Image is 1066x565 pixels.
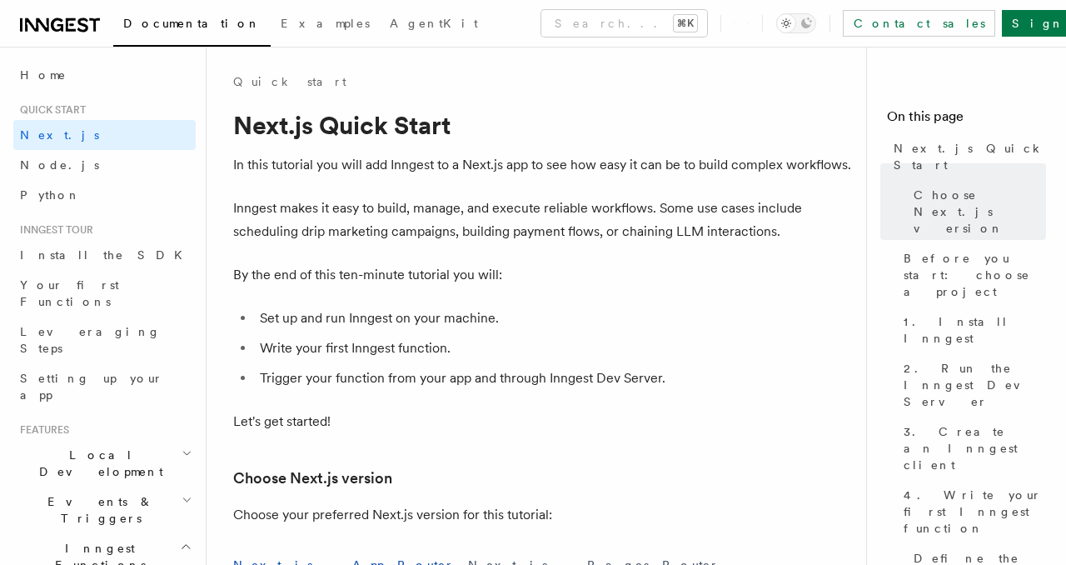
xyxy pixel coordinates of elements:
a: Next.js Quick Start [887,133,1046,180]
p: By the end of this ten-minute tutorial you will: [233,263,853,287]
span: Documentation [123,17,261,30]
a: Next.js [13,120,196,150]
a: AgentKit [380,5,488,45]
p: Choose your preferred Next.js version for this tutorial: [233,503,853,527]
span: Your first Functions [20,278,119,308]
span: Quick start [13,103,86,117]
a: 4. Write your first Inngest function [897,480,1046,543]
li: Write your first Inngest function. [255,337,853,360]
h4: On this page [887,107,1046,133]
a: Leveraging Steps [13,317,196,363]
a: Before you start: choose a project [897,243,1046,307]
span: 4. Write your first Inngest function [904,487,1046,537]
li: Trigger your function from your app and through Inngest Dev Server. [255,367,853,390]
p: Let's get started! [233,410,853,433]
span: Next.js [20,128,99,142]
span: Inngest tour [13,223,93,237]
span: AgentKit [390,17,478,30]
span: Install the SDK [20,248,192,262]
a: 2. Run the Inngest Dev Server [897,353,1046,417]
button: Toggle dark mode [776,13,816,33]
p: In this tutorial you will add Inngest to a Next.js app to see how easy it can be to build complex... [233,153,853,177]
span: 2. Run the Inngest Dev Server [904,360,1046,410]
button: Search...⌘K [541,10,707,37]
span: 3. Create an Inngest client [904,423,1046,473]
button: Events & Triggers [13,487,196,533]
a: Node.js [13,150,196,180]
h1: Next.js Quick Start [233,110,853,140]
span: Local Development [13,447,182,480]
span: Setting up your app [20,372,163,402]
a: Install the SDK [13,240,196,270]
span: Choose Next.js version [914,187,1046,237]
span: Features [13,423,69,437]
a: Contact sales [843,10,995,37]
span: Next.js Quick Start [894,140,1046,173]
span: Leveraging Steps [20,325,161,355]
span: Home [20,67,67,83]
a: 3. Create an Inngest client [897,417,1046,480]
p: Inngest makes it easy to build, manage, and execute reliable workflows. Some use cases include sc... [233,197,853,243]
span: Before you start: choose a project [904,250,1046,300]
span: Examples [281,17,370,30]
span: Events & Triggers [13,493,182,527]
a: Choose Next.js version [907,180,1046,243]
li: Set up and run Inngest on your machine. [255,307,853,330]
a: Examples [271,5,380,45]
a: 1. Install Inngest [897,307,1046,353]
a: Your first Functions [13,270,196,317]
span: 1. Install Inngest [904,313,1046,347]
span: Python [20,188,81,202]
a: Choose Next.js version [233,467,392,490]
a: Home [13,60,196,90]
span: Node.js [20,158,99,172]
a: Python [13,180,196,210]
a: Setting up your app [13,363,196,410]
kbd: ⌘K [674,15,697,32]
button: Local Development [13,440,196,487]
a: Documentation [113,5,271,47]
a: Quick start [233,73,346,90]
